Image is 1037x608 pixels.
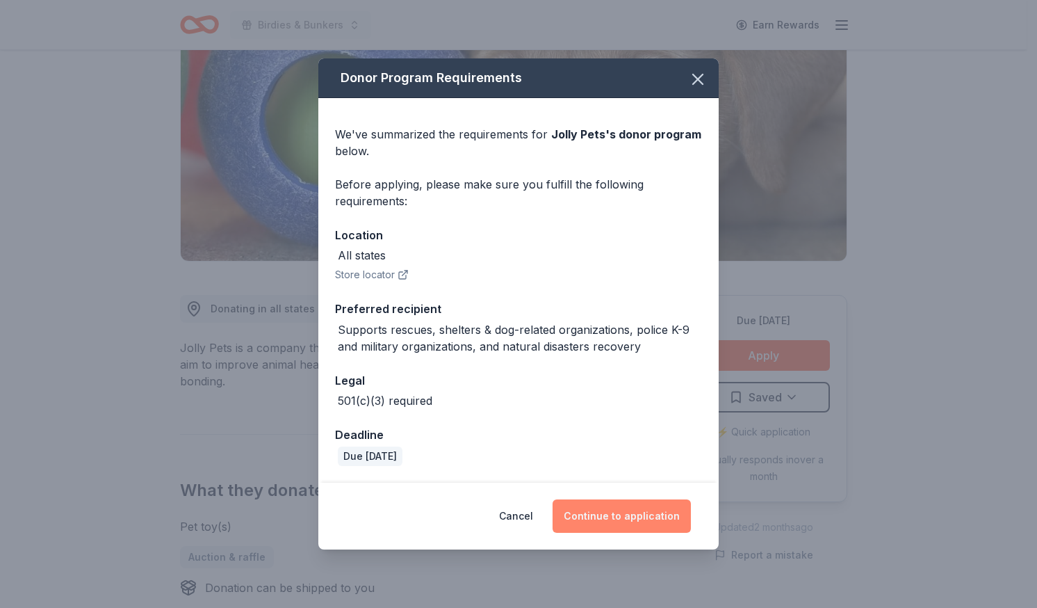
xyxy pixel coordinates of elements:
div: Donor Program Requirements [318,58,719,98]
div: Legal [335,371,702,390]
button: Store locator [335,266,409,283]
div: Location [335,226,702,244]
div: Supports rescues, shelters & dog-related organizations, police K-9 and military organizations, an... [338,321,702,355]
div: Preferred recipient [335,300,702,318]
button: Cancel [499,499,533,533]
div: Before applying, please make sure you fulfill the following requirements: [335,176,702,209]
span: Jolly Pets 's donor program [551,127,701,141]
div: Due [DATE] [338,447,402,466]
div: Deadline [335,426,702,444]
div: All states [338,247,386,264]
button: Continue to application [553,499,691,533]
div: 501(c)(3) required [338,392,432,409]
div: We've summarized the requirements for below. [335,126,702,159]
